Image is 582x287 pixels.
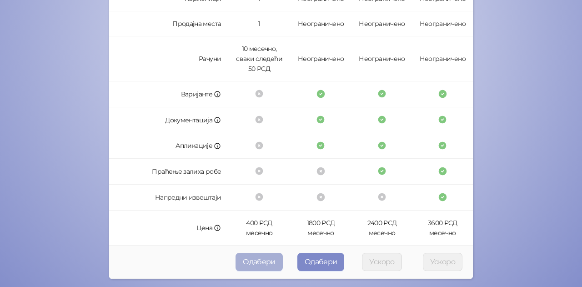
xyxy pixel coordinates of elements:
button: Ускоро [362,253,401,271]
button: Ускоро [423,253,462,271]
td: 1800 РСД месечно [290,211,352,246]
button: Одабери [297,253,345,271]
td: Неограничено [351,36,412,81]
td: Неограничено [290,11,352,36]
td: 1 [228,11,290,36]
td: Неограничено [351,11,412,36]
td: Цена [109,211,228,246]
td: Документација [109,107,228,133]
td: Праћење залиха робе [109,159,228,185]
td: Неограничено [290,36,352,81]
button: Одабери [236,253,283,271]
td: Продајна места [109,11,228,36]
td: Неограничено [412,11,473,36]
td: Варијанте [109,81,228,107]
td: 400 РСД месечно [228,211,290,246]
td: 3600 РСД месечно [412,211,473,246]
td: 10 месечно, сваки следећи 50 РСД [228,36,290,81]
td: Напредни извештаји [109,185,228,211]
td: Неограничено [412,36,473,81]
td: Рачуни [109,36,228,81]
td: 2400 РСД месечно [351,211,412,246]
td: Апликације [109,133,228,159]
